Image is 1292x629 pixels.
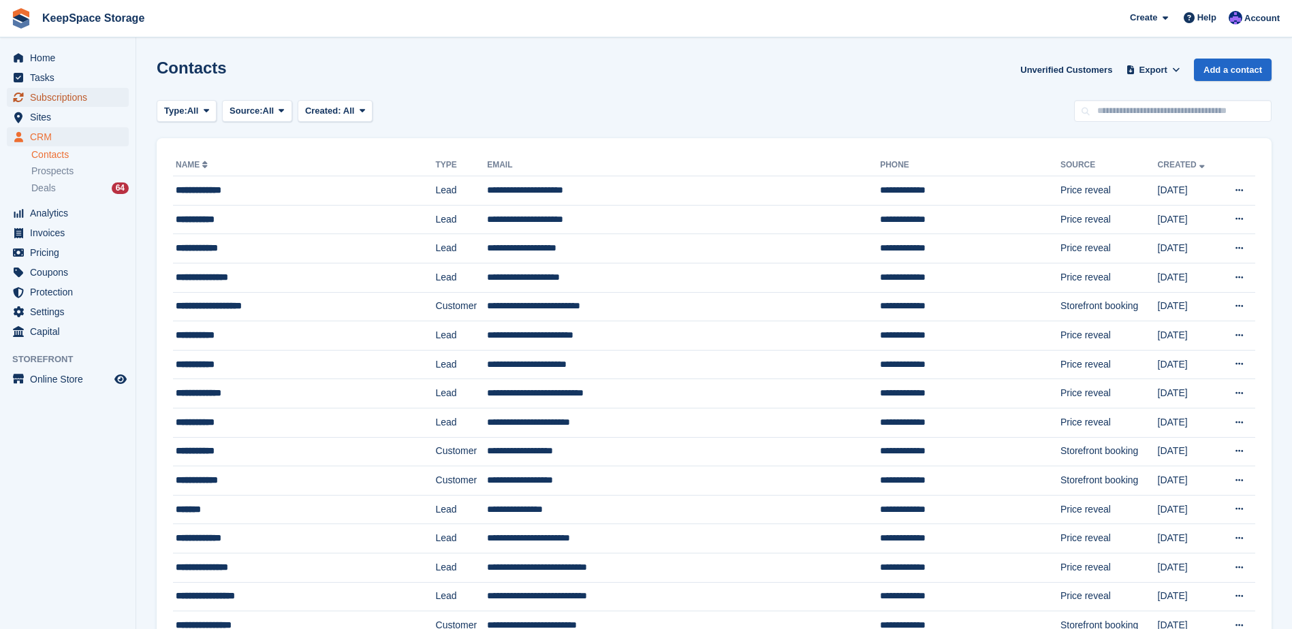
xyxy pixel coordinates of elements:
[1197,11,1216,25] span: Help
[230,104,262,118] span: Source:
[436,408,488,437] td: Lead
[1060,234,1158,263] td: Price reveal
[436,321,488,351] td: Lead
[11,8,31,29] img: stora-icon-8386f47178a22dfd0bd8f6a31ec36ba5ce8667c1dd55bd0f319d3a0aa187defe.svg
[1158,524,1220,553] td: [DATE]
[1060,155,1158,176] th: Source
[7,223,129,242] a: menu
[7,322,129,341] a: menu
[30,223,112,242] span: Invoices
[436,292,488,321] td: Customer
[1244,12,1280,25] span: Account
[298,100,373,123] button: Created: All
[187,104,199,118] span: All
[1060,582,1158,611] td: Price reveal
[1158,495,1220,524] td: [DATE]
[31,182,56,195] span: Deals
[436,466,488,496] td: Customer
[880,155,1060,176] th: Phone
[7,263,129,282] a: menu
[1060,524,1158,553] td: Price reveal
[436,553,488,582] td: Lead
[436,582,488,611] td: Lead
[157,100,217,123] button: Type: All
[7,48,129,67] a: menu
[436,350,488,379] td: Lead
[1158,234,1220,263] td: [DATE]
[1229,11,1242,25] img: Chloe Clark
[1123,59,1183,81] button: Export
[1158,176,1220,206] td: [DATE]
[1060,321,1158,351] td: Price reveal
[1139,63,1167,77] span: Export
[30,127,112,146] span: CRM
[176,160,210,170] a: Name
[1194,59,1272,81] a: Add a contact
[1060,495,1158,524] td: Price reveal
[1060,466,1158,496] td: Storefront booking
[7,283,129,302] a: menu
[436,437,488,466] td: Customer
[1015,59,1118,81] a: Unverified Customers
[112,182,129,194] div: 64
[1060,408,1158,437] td: Price reveal
[1158,582,1220,611] td: [DATE]
[1060,292,1158,321] td: Storefront booking
[7,204,129,223] a: menu
[1158,321,1220,351] td: [DATE]
[436,176,488,206] td: Lead
[436,205,488,234] td: Lead
[164,104,187,118] span: Type:
[305,106,341,116] span: Created:
[30,68,112,87] span: Tasks
[1060,350,1158,379] td: Price reveal
[1158,379,1220,408] td: [DATE]
[1060,553,1158,582] td: Price reveal
[31,148,129,161] a: Contacts
[30,302,112,321] span: Settings
[30,88,112,107] span: Subscriptions
[1158,350,1220,379] td: [DATE]
[7,88,129,107] a: menu
[30,243,112,262] span: Pricing
[436,263,488,292] td: Lead
[30,370,112,389] span: Online Store
[1158,437,1220,466] td: [DATE]
[436,379,488,408] td: Lead
[222,100,292,123] button: Source: All
[1158,160,1208,170] a: Created
[7,127,129,146] a: menu
[1130,11,1157,25] span: Create
[157,59,227,77] h1: Contacts
[1158,553,1220,582] td: [DATE]
[12,353,136,366] span: Storefront
[30,283,112,302] span: Protection
[30,322,112,341] span: Capital
[1060,205,1158,234] td: Price reveal
[31,165,74,178] span: Prospects
[30,108,112,127] span: Sites
[7,108,129,127] a: menu
[1060,379,1158,408] td: Price reveal
[7,302,129,321] a: menu
[436,234,488,263] td: Lead
[1158,263,1220,292] td: [DATE]
[112,371,129,387] a: Preview store
[30,204,112,223] span: Analytics
[37,7,150,29] a: KeepSpace Storage
[1158,292,1220,321] td: [DATE]
[1060,263,1158,292] td: Price reveal
[7,243,129,262] a: menu
[7,370,129,389] a: menu
[1158,408,1220,437] td: [DATE]
[343,106,355,116] span: All
[436,155,488,176] th: Type
[1158,205,1220,234] td: [DATE]
[31,164,129,178] a: Prospects
[436,524,488,553] td: Lead
[263,104,274,118] span: All
[1060,437,1158,466] td: Storefront booking
[436,495,488,524] td: Lead
[30,48,112,67] span: Home
[1158,466,1220,496] td: [DATE]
